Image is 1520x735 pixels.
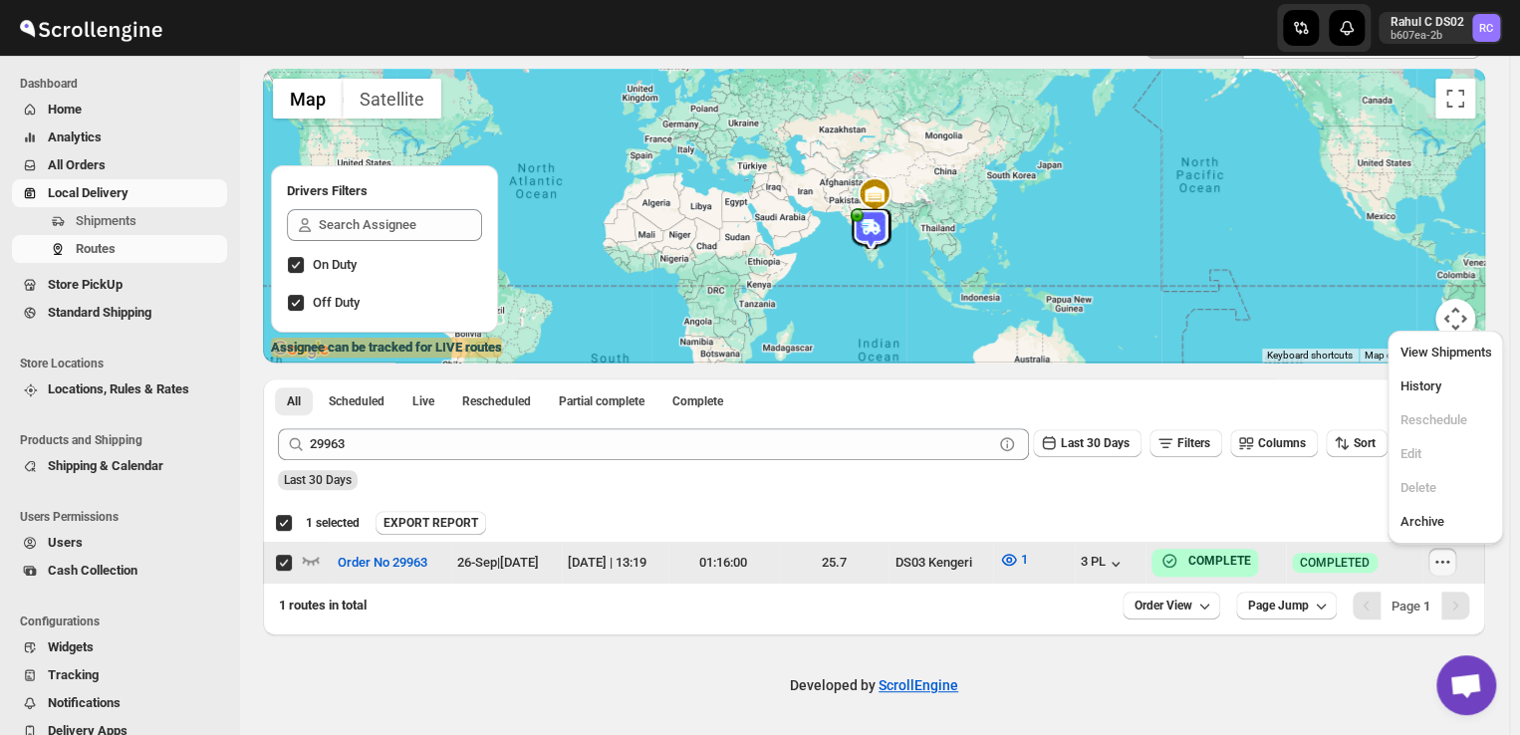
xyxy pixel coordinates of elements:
[1399,345,1491,360] span: View Shipments
[1365,350,1439,361] span: Map data ©2025
[12,235,227,263] button: Routes
[1021,552,1028,567] span: 1
[1081,554,1126,574] button: 3 PL
[1258,436,1306,450] span: Columns
[12,529,227,557] button: Users
[674,553,773,573] div: 01:16:00
[879,677,958,693] a: ScrollEngine
[568,553,662,573] div: [DATE] | 13:19
[1135,598,1192,613] span: Order View
[306,515,360,531] span: 1 selected
[48,563,137,578] span: Cash Collection
[1392,599,1430,613] span: Page
[894,553,987,573] div: DS03 Kengeri
[313,295,360,310] span: Off Duty
[20,509,229,525] span: Users Permissions
[12,375,227,403] button: Locations, Rules & Rates
[338,553,427,573] span: Order No 29963
[1123,592,1220,619] button: Order View
[287,393,301,409] span: All
[383,515,478,531] span: EXPORT REPORT
[1149,429,1222,457] button: Filters
[1479,22,1493,35] text: RC
[287,181,482,201] h2: Drivers Filters
[268,337,334,363] img: Google
[1326,429,1388,457] button: Sort
[48,381,189,396] span: Locations, Rules & Rates
[376,511,486,535] button: EXPORT REPORT
[1391,14,1464,30] p: Rahul C DS02
[1399,446,1420,461] span: Edit
[329,393,384,409] span: Scheduled
[284,473,352,487] span: Last 30 Days
[48,129,102,144] span: Analytics
[20,76,229,92] span: Dashboard
[672,393,723,409] span: Complete
[1267,349,1353,363] button: Keyboard shortcuts
[48,458,163,473] span: Shipping & Calendar
[457,555,539,570] span: 26-Sep | [DATE]
[268,337,334,363] a: Open this area in Google Maps (opens a new window)
[790,675,958,695] p: Developed by
[48,535,83,550] span: Users
[48,305,151,320] span: Standard Shipping
[20,432,229,448] span: Products and Shipping
[462,393,531,409] span: Rescheduled
[271,338,502,358] label: Assignee can be tracked for LIVE routes
[1230,429,1318,457] button: Columns
[987,544,1040,576] button: 1
[1379,12,1502,44] button: User menu
[12,96,227,123] button: Home
[785,553,884,573] div: 25.7
[1248,598,1309,613] span: Page Jump
[1399,480,1435,495] span: Delete
[1399,412,1466,427] span: Reschedule
[48,667,99,682] span: Tracking
[12,661,227,689] button: Tracking
[273,79,343,119] button: Show street map
[12,557,227,585] button: Cash Collection
[343,79,441,119] button: Show satellite imagery
[412,393,434,409] span: Live
[1399,378,1440,393] span: History
[1187,554,1250,568] b: COMPLETE
[1236,592,1337,619] button: Page Jump
[1159,551,1250,571] button: COMPLETE
[76,241,116,256] span: Routes
[20,613,229,629] span: Configurations
[1177,436,1210,450] span: Filters
[1399,514,1443,529] span: Archive
[1472,14,1500,42] span: Rahul C DS02
[16,3,165,53] img: ScrollEngine
[1435,299,1475,339] button: Map camera controls
[1353,592,1469,619] nav: Pagination
[48,277,123,292] span: Store PickUp
[1436,655,1496,715] div: Open chat
[313,257,357,272] span: On Duty
[1300,555,1370,571] span: COMPLETED
[1423,599,1430,613] b: 1
[326,547,439,579] button: Order No 29963
[319,209,482,241] input: Search Assignee
[76,213,136,228] span: Shipments
[48,639,94,654] span: Widgets
[12,689,227,717] button: Notifications
[48,102,82,117] span: Home
[1061,436,1130,450] span: Last 30 Days
[12,151,227,179] button: All Orders
[48,695,121,710] span: Notifications
[559,393,644,409] span: Partial complete
[12,207,227,235] button: Shipments
[12,633,227,661] button: Widgets
[1391,30,1464,42] p: b607ea-2b
[275,387,313,415] button: All routes
[20,356,229,371] span: Store Locations
[310,428,993,460] input: Press enter after typing | Search Eg. Order No 29963
[279,598,367,612] span: 1 routes in total
[1435,79,1475,119] button: Toggle fullscreen view
[48,185,128,200] span: Local Delivery
[12,452,227,480] button: Shipping & Calendar
[1354,436,1376,450] span: Sort
[1033,429,1141,457] button: Last 30 Days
